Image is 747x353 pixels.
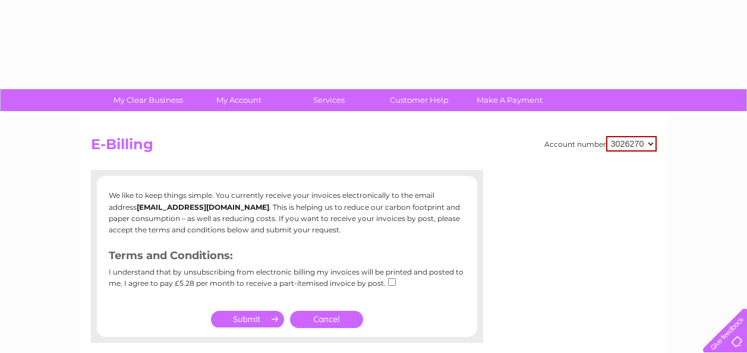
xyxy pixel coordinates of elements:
a: Make A Payment [461,89,559,111]
a: Customer Help [370,89,468,111]
h3: Terms and Conditions: [109,247,465,268]
div: I understand that by unsubscribing from electronic billing my invoices will be printed and posted... [109,268,465,296]
a: Cancel [290,311,363,328]
a: My Account [190,89,288,111]
input: Submit [211,311,284,327]
p: We like to keep things simple. You currently receive your invoices electronically to the email ad... [109,190,465,235]
div: Account number [544,136,657,152]
a: Services [280,89,378,111]
b: [EMAIL_ADDRESS][DOMAIN_NAME] [137,203,269,212]
h2: E-Billing [91,136,657,159]
a: My Clear Business [99,89,197,111]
